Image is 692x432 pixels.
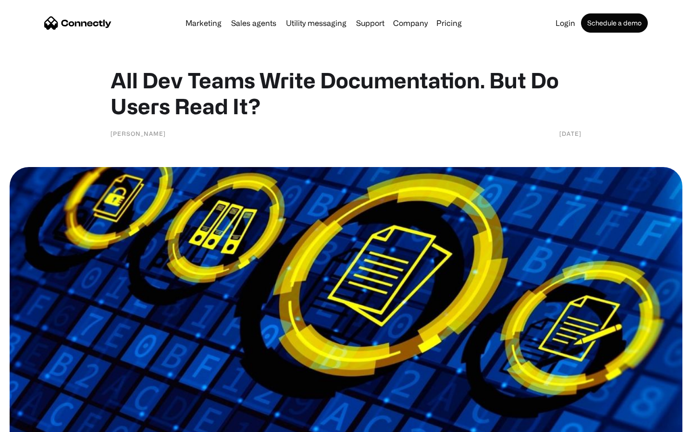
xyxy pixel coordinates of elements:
[393,16,428,30] div: Company
[19,415,58,429] ul: Language list
[227,19,280,27] a: Sales agents
[111,129,166,138] div: [PERSON_NAME]
[10,415,58,429] aside: Language selected: English
[432,19,466,27] a: Pricing
[581,13,648,33] a: Schedule a demo
[552,19,579,27] a: Login
[44,16,111,30] a: home
[282,19,350,27] a: Utility messaging
[111,67,581,119] h1: All Dev Teams Write Documentation. But Do Users Read It?
[182,19,225,27] a: Marketing
[352,19,388,27] a: Support
[559,129,581,138] div: [DATE]
[390,16,431,30] div: Company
